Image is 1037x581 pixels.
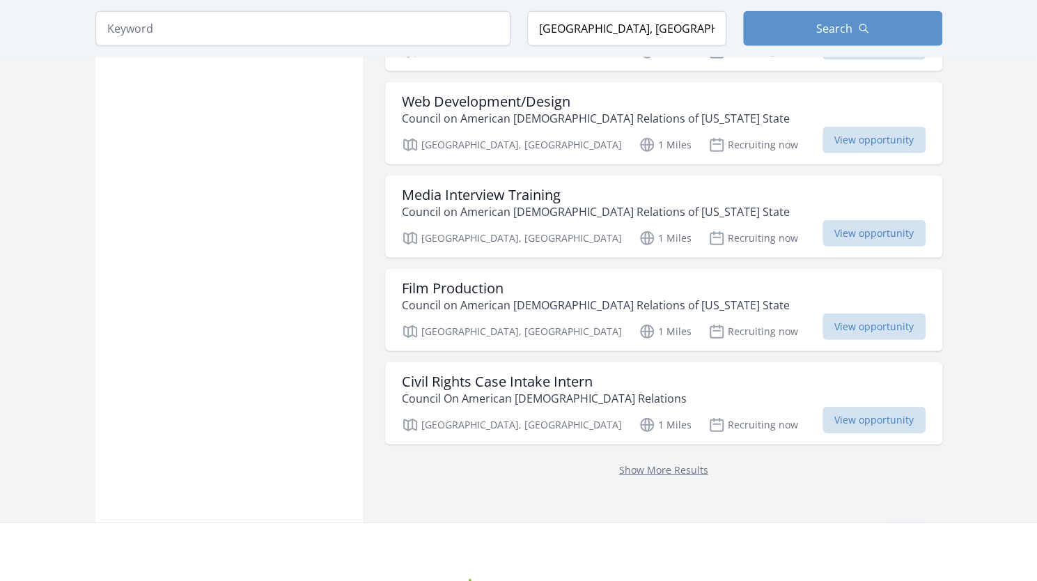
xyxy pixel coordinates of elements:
p: Recruiting now [708,417,798,433]
input: Keyword [95,11,510,46]
p: Council on American [DEMOGRAPHIC_DATA] Relations of [US_STATE] State [402,203,790,220]
button: Search [743,11,942,46]
a: Civil Rights Case Intake Intern Council On American [DEMOGRAPHIC_DATA] Relations [GEOGRAPHIC_DATA... [385,362,942,444]
p: [GEOGRAPHIC_DATA], [GEOGRAPHIC_DATA] [402,137,622,153]
p: [GEOGRAPHIC_DATA], [GEOGRAPHIC_DATA] [402,417,622,433]
p: Council on American [DEMOGRAPHIC_DATA] Relations of [US_STATE] State [402,110,790,127]
h3: Media Interview Training [402,187,790,203]
p: 1 Miles [639,230,692,247]
p: 1 Miles [639,417,692,433]
p: Recruiting now [708,137,798,153]
span: View opportunity [822,313,926,340]
p: [GEOGRAPHIC_DATA], [GEOGRAPHIC_DATA] [402,323,622,340]
input: Location [527,11,726,46]
p: Council on American [DEMOGRAPHIC_DATA] Relations of [US_STATE] State [402,297,790,313]
a: Media Interview Training Council on American [DEMOGRAPHIC_DATA] Relations of [US_STATE] State [GE... [385,176,942,258]
p: [GEOGRAPHIC_DATA], [GEOGRAPHIC_DATA] [402,230,622,247]
p: 1 Miles [639,323,692,340]
span: Search [816,20,852,37]
span: View opportunity [822,127,926,153]
h3: Web Development/Design [402,93,790,110]
p: Council On American [DEMOGRAPHIC_DATA] Relations [402,390,687,407]
span: View opportunity [822,220,926,247]
a: Film Production Council on American [DEMOGRAPHIC_DATA] Relations of [US_STATE] State [GEOGRAPHIC_... [385,269,942,351]
h3: Film Production [402,280,790,297]
p: 1 Miles [639,137,692,153]
h3: Civil Rights Case Intake Intern [402,373,687,390]
p: Recruiting now [708,230,798,247]
a: Show More Results [619,463,708,477]
p: Recruiting now [708,323,798,340]
a: Web Development/Design Council on American [DEMOGRAPHIC_DATA] Relations of [US_STATE] State [GEOG... [385,82,942,164]
span: View opportunity [822,407,926,433]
